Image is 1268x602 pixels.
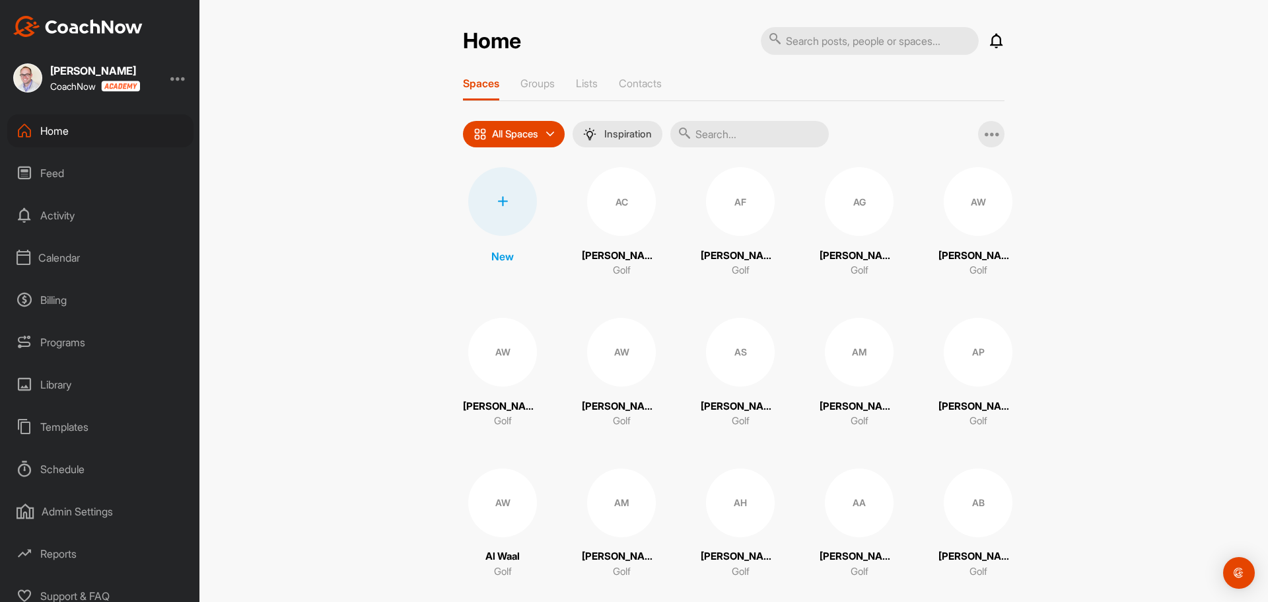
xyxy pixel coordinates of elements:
[582,248,661,264] p: [PERSON_NAME]
[851,564,868,580] p: Golf
[7,410,194,443] div: Templates
[851,263,868,278] p: Golf
[101,81,140,92] img: CoachNow acadmey
[820,549,899,564] p: [PERSON_NAME]
[944,167,1012,236] div: AW
[474,128,487,141] img: icon
[701,318,780,429] a: AS[PERSON_NAME]Golf
[944,318,1012,387] div: AP
[701,469,780,580] a: AH[PERSON_NAME]Golf
[491,248,514,264] p: New
[613,263,631,278] p: Golf
[851,414,868,429] p: Golf
[7,241,194,274] div: Calendar
[485,549,520,564] p: Al Waal
[520,77,555,90] p: Groups
[701,167,780,278] a: AF[PERSON_NAME]Golf
[587,469,656,537] div: AM
[463,399,542,414] p: [PERSON_NAME]
[969,564,987,580] p: Golf
[938,549,1018,564] p: [PERSON_NAME]
[50,81,140,92] div: CoachNow
[938,248,1018,264] p: [PERSON_NAME]
[938,167,1018,278] a: AW[PERSON_NAME]Golf
[583,128,596,141] img: menuIcon
[463,318,542,429] a: AW[PERSON_NAME]Golf
[706,167,775,236] div: AF
[463,28,521,54] h2: Home
[7,368,194,401] div: Library
[969,414,987,429] p: Golf
[820,399,899,414] p: [PERSON_NAME]
[938,469,1018,580] a: AB[PERSON_NAME]Golf
[701,549,780,564] p: [PERSON_NAME]
[468,469,537,537] div: AW
[468,318,537,387] div: AW
[944,469,1012,537] div: AB
[604,129,652,139] p: Inspiration
[7,114,194,147] div: Home
[1223,557,1255,589] div: Open Intercom Messenger
[7,495,194,528] div: Admin Settings
[701,399,780,414] p: [PERSON_NAME]
[50,65,140,76] div: [PERSON_NAME]
[582,469,661,580] a: AM[PERSON_NAME]Golf
[732,263,750,278] p: Golf
[582,549,661,564] p: [PERSON_NAME]
[463,469,542,580] a: AWAl WaalGolf
[582,318,661,429] a: AW[PERSON_NAME]Golf
[701,248,780,264] p: [PERSON_NAME]
[7,283,194,317] div: Billing
[825,167,894,236] div: AG
[7,453,194,486] div: Schedule
[670,121,829,147] input: Search...
[587,318,656,387] div: AW
[492,129,538,139] p: All Spaces
[732,414,750,429] p: Golf
[582,167,661,278] a: AC[PERSON_NAME]Golf
[463,77,499,90] p: Spaces
[761,27,979,55] input: Search posts, people or spaces...
[13,16,143,37] img: CoachNow
[494,414,512,429] p: Golf
[938,318,1018,429] a: AP[PERSON_NAME]Golf
[494,564,512,580] p: Golf
[7,157,194,190] div: Feed
[587,167,656,236] div: AC
[820,318,899,429] a: AM[PERSON_NAME]Golf
[613,414,631,429] p: Golf
[619,77,662,90] p: Contacts
[820,469,899,580] a: AA[PERSON_NAME]Golf
[613,564,631,580] p: Golf
[7,199,194,232] div: Activity
[576,77,598,90] p: Lists
[13,63,42,93] img: square_f23e1ae658f500808a5cb78230ae1be5.jpg
[706,318,775,387] div: AS
[825,318,894,387] div: AM
[7,326,194,359] div: Programs
[825,469,894,537] div: AA
[732,564,750,580] p: Golf
[969,263,987,278] p: Golf
[820,248,899,264] p: [PERSON_NAME]
[820,167,899,278] a: AG[PERSON_NAME]Golf
[582,399,661,414] p: [PERSON_NAME]
[7,537,194,570] div: Reports
[706,469,775,537] div: AH
[938,399,1018,414] p: [PERSON_NAME]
